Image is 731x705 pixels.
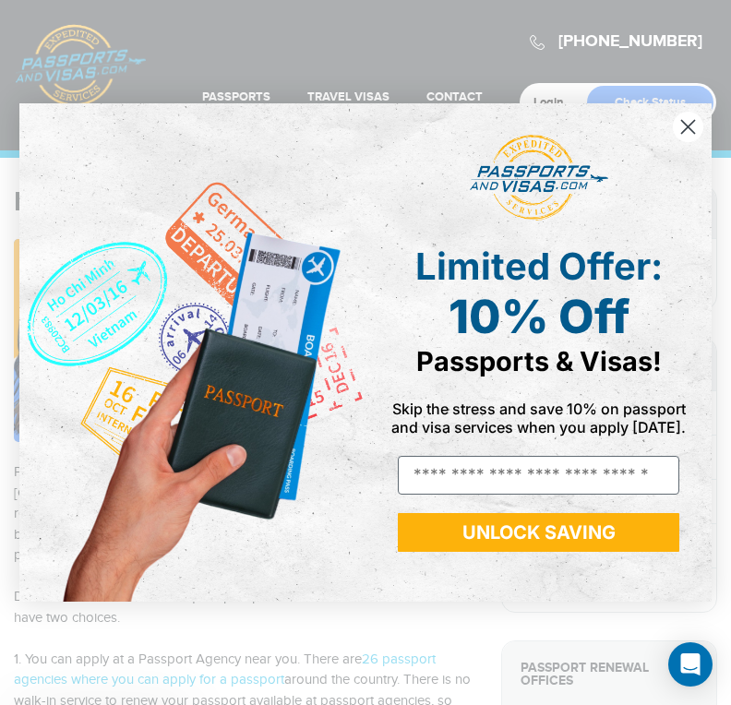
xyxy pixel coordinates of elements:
span: Skip the stress and save 10% on passport and visa services when you apply [DATE]. [391,400,686,436]
span: 10% Off [449,289,629,344]
div: Open Intercom Messenger [668,642,713,687]
span: Passports & Visas! [416,345,662,377]
img: passports and visas [470,135,608,221]
img: de9cda0d-0715-46ca-9a25-073762a91ba7.png [19,103,365,602]
button: UNLOCK SAVING [398,513,679,552]
span: Limited Offer: [415,244,663,289]
button: Close dialog [672,111,704,143]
